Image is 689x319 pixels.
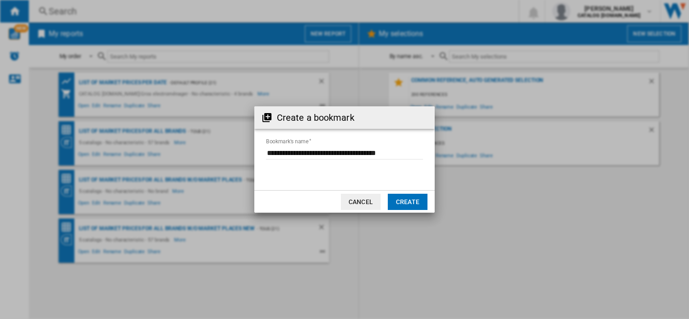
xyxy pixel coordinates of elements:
[341,194,381,210] button: Cancel
[417,112,427,123] md-icon: Close dialog
[277,111,354,124] h2: Create a bookmark
[388,194,427,210] button: Create
[413,109,431,127] button: Close dialog
[254,106,435,213] md-dialog: Create a ...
